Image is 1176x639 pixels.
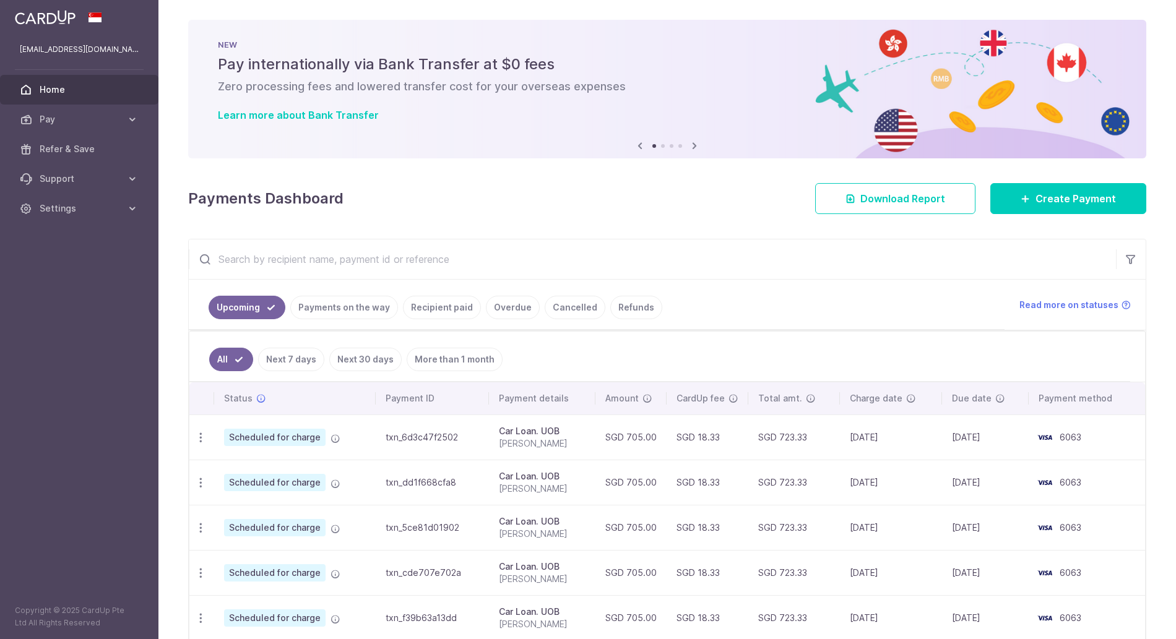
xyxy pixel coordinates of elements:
span: 6063 [1060,477,1081,487]
p: [PERSON_NAME] [499,618,586,630]
span: Refer & Save [40,143,121,155]
a: Create Payment [990,183,1146,214]
img: Bank Card [1032,475,1057,490]
img: CardUp [15,10,76,25]
span: Pay [40,113,121,126]
td: [DATE] [840,505,942,550]
td: txn_5ce81d01902 [376,505,490,550]
td: txn_6d3c47f2502 [376,414,490,460]
span: Home [40,84,121,96]
a: Learn more about Bank Transfer [218,109,379,121]
td: SGD 723.33 [748,414,840,460]
a: More than 1 month [407,348,503,371]
p: [PERSON_NAME] [499,482,586,495]
a: Download Report [815,183,975,214]
td: SGD 18.33 [667,550,748,595]
p: NEW [218,40,1117,49]
span: Due date [952,392,992,405]
span: CardUp fee [677,392,725,405]
span: Scheduled for charge [224,429,326,446]
a: Cancelled [545,296,605,319]
td: SGD 705.00 [595,550,667,595]
span: Amount [605,392,639,405]
a: Next 7 days [258,348,324,371]
h6: Zero processing fees and lowered transfer cost for your overseas expenses [218,79,1117,94]
td: [DATE] [942,414,1029,460]
th: Payment ID [376,382,490,414]
td: txn_cde707e702a [376,550,490,595]
img: Bank Card [1032,520,1057,535]
td: [DATE] [840,550,942,595]
td: SGD 705.00 [595,505,667,550]
td: SGD 723.33 [748,460,840,505]
th: Payment details [489,382,595,414]
a: Upcoming [209,296,285,319]
p: [PERSON_NAME] [499,528,586,540]
td: [DATE] [840,460,942,505]
span: Scheduled for charge [224,564,326,581]
a: Refunds [610,296,662,319]
span: Download Report [860,191,945,206]
td: SGD 705.00 [595,460,667,505]
span: 6063 [1060,612,1081,623]
td: SGD 18.33 [667,414,748,460]
td: txn_dd1f668cfa8 [376,460,490,505]
div: Car Loan. UOB [499,470,586,482]
h5: Pay internationally via Bank Transfer at $0 fees [218,54,1117,74]
div: Car Loan. UOB [499,606,586,618]
th: Payment method [1029,382,1145,414]
span: Scheduled for charge [224,519,326,536]
img: Bank Card [1032,611,1057,625]
a: Recipient paid [403,296,481,319]
td: [DATE] [942,505,1029,550]
a: Read more on statuses [1019,299,1131,311]
p: [EMAIL_ADDRESS][DOMAIN_NAME] [20,43,139,56]
a: Overdue [486,296,540,319]
div: Car Loan. UOB [499,425,586,437]
a: All [209,348,253,371]
td: SGD 723.33 [748,505,840,550]
td: SGD 18.33 [667,505,748,550]
span: 6063 [1060,432,1081,442]
input: Search by recipient name, payment id or reference [189,239,1116,279]
td: SGD 705.00 [595,414,667,460]
span: 6063 [1060,522,1081,533]
div: Car Loan. UOB [499,515,586,528]
img: Bank transfer banner [188,20,1146,158]
td: SGD 18.33 [667,460,748,505]
td: [DATE] [942,460,1029,505]
a: Payments on the way [290,296,398,319]
div: Car Loan. UOB [499,560,586,573]
a: Next 30 days [329,348,402,371]
td: [DATE] [840,414,942,460]
td: SGD 723.33 [748,550,840,595]
span: Create Payment [1035,191,1116,206]
span: Status [224,392,253,405]
img: Bank Card [1032,430,1057,445]
p: [PERSON_NAME] [499,437,586,450]
span: Charge date [850,392,902,405]
span: Read more on statuses [1019,299,1118,311]
span: Scheduled for charge [224,474,326,491]
span: 6063 [1060,567,1081,578]
h4: Payments Dashboard [188,187,344,210]
img: Bank Card [1032,565,1057,580]
span: Scheduled for charge [224,609,326,627]
span: Support [40,173,121,185]
td: [DATE] [942,550,1029,595]
p: [PERSON_NAME] [499,573,586,585]
span: Total amt. [758,392,802,405]
span: Settings [40,202,121,215]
